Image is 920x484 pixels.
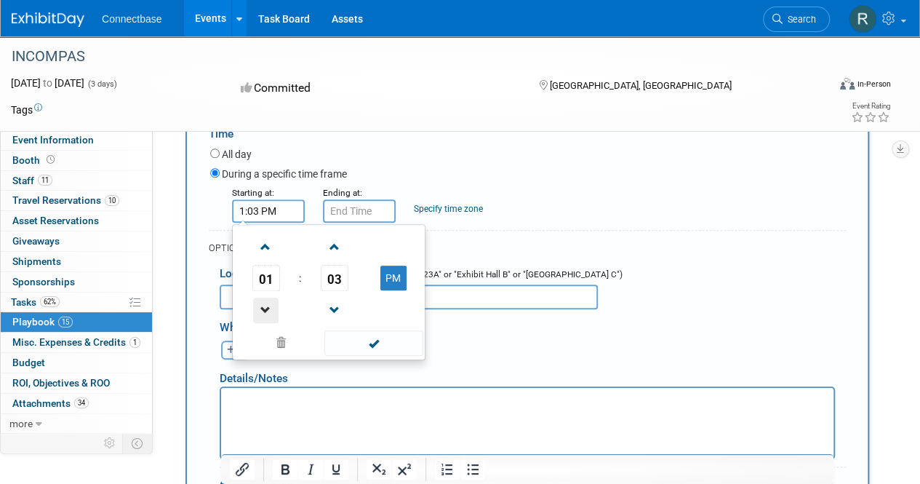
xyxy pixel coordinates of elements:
a: Shipments [1,252,152,271]
span: [GEOGRAPHIC_DATA], [GEOGRAPHIC_DATA] [549,80,731,91]
span: Tasks [11,296,60,308]
a: Attachments34 [1,394,152,413]
span: 15 [58,317,73,328]
span: Sponsorships [12,276,75,287]
span: Shipments [12,255,61,267]
img: Format-Inperson.png [840,78,855,90]
td: : [296,265,304,291]
div: INCOMPAS [7,44,816,70]
span: Location [220,267,263,280]
span: Misc. Expenses & Credits [12,336,140,348]
a: Search [763,7,830,32]
img: Roger Castillo [849,5,876,33]
a: Increment Minute [321,228,348,265]
a: Staff11 [1,171,152,191]
div: OPTIONAL DETAILS: [209,242,846,255]
div: Committed [236,76,515,101]
td: Toggle Event Tabs [123,434,153,453]
a: Increment Hour [252,228,280,265]
span: to [41,77,55,89]
span: Travel Reservations [12,194,119,206]
span: 11 [38,175,52,186]
label: During a specific time frame [222,167,347,181]
a: Travel Reservations10 [1,191,152,210]
input: End Time [323,199,396,223]
span: (3 days) [87,79,117,89]
a: Giveaways [1,231,152,251]
a: Booth [1,151,152,170]
label: All day [222,147,252,162]
span: Attachments [12,397,89,409]
span: Booth not reserved yet [44,154,57,165]
div: Who's involved? [220,313,846,337]
iframe: Rich Text Area [221,388,833,451]
input: Start Time [232,199,305,223]
span: Playbook [12,316,73,328]
small: Ending at: [323,188,362,198]
button: PM [380,266,407,290]
a: ROI, Objectives & ROO [1,373,152,393]
a: Misc. Expenses & Credits1 [1,333,152,352]
a: Clear selection [236,333,326,354]
span: Staff [12,175,52,186]
span: more [9,418,33,429]
div: In-Person [857,79,891,90]
small: Starting at: [232,188,274,198]
span: Search [783,14,816,25]
a: Playbook15 [1,312,152,332]
span: Giveaways [12,235,60,247]
div: Event Format [762,76,891,98]
span: Event Information [12,134,94,146]
div: Details/Notes [220,360,835,386]
a: more [1,414,152,434]
a: Decrement Minute [321,291,348,328]
span: 62% [40,296,60,307]
span: Pick Hour [252,265,280,291]
a: Sponsorships [1,272,152,292]
a: Tasks62% [1,293,152,312]
span: Budget [12,357,45,368]
a: Budget [1,353,152,373]
div: Event Rating [851,103,890,110]
a: Done [324,334,424,354]
span: 10 [105,195,119,206]
span: Pick Minute [321,265,348,291]
a: Specify time zone [414,204,483,214]
a: Asset Reservations [1,211,152,231]
span: Asset Reservations [12,215,99,226]
span: Booth [12,154,57,166]
a: Event Information [1,130,152,150]
a: Decrement Hour [252,291,280,328]
span: 34 [74,397,89,408]
img: ExhibitDay [12,12,84,27]
span: [DATE] [DATE] [11,77,84,89]
span: ROI, Objectives & ROO [12,377,110,389]
span: Connectbase [102,13,162,25]
span: (e.g. "Exhibit Booth" or "Meeting Room 123A" or "Exhibit Hall B" or "[GEOGRAPHIC_DATA] C") [265,269,623,279]
span: 1 [129,337,140,348]
td: Tags [11,103,42,117]
td: Personalize Event Tab Strip [97,434,123,453]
